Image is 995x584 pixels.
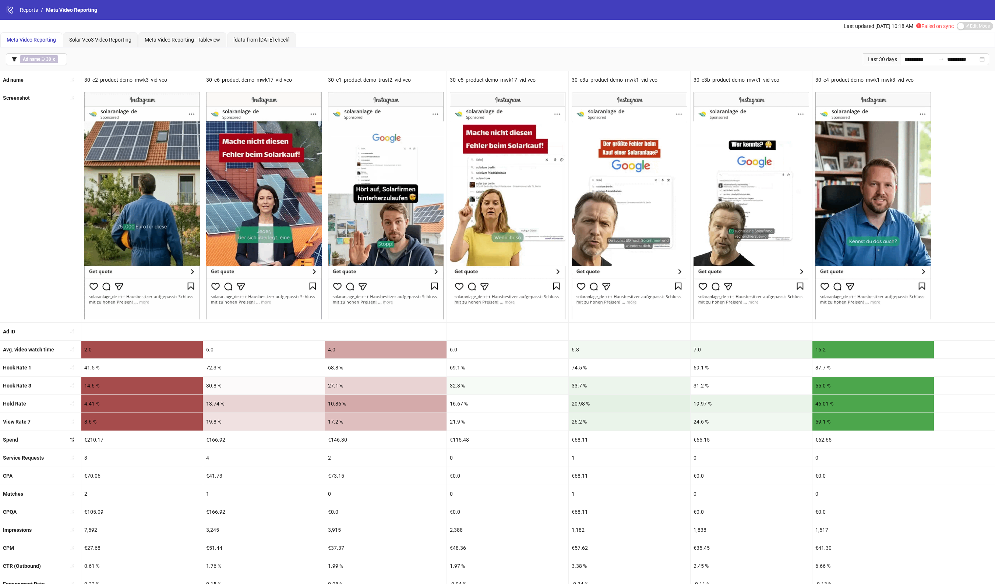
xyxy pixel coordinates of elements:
[447,359,568,376] div: 69.1 %
[81,557,203,575] div: 0.61 %
[46,57,55,62] b: 30_c
[70,491,75,496] span: sort-ascending
[81,539,203,557] div: €27.68
[569,413,690,431] div: 26.2 %
[812,71,934,89] div: 30_c4_product-demo_mwk1-mwk3_vid-veo
[325,557,447,575] div: 1.99 %
[12,57,17,62] span: filter
[691,359,812,376] div: 69.1 %
[3,473,13,479] b: CPA
[3,419,31,425] b: View Rate 7
[938,56,944,62] span: to
[325,485,447,503] div: 0
[203,377,325,394] div: 30.8 %
[70,383,75,388] span: sort-ascending
[325,449,447,467] div: 2
[569,359,690,376] div: 74.5 %
[691,395,812,413] div: 19.97 %
[863,53,900,65] div: Last 30 days
[328,92,444,319] img: Screenshot 120233992630120649
[203,395,325,413] div: 13.74 %
[70,347,75,352] span: sort-ascending
[812,449,934,467] div: 0
[691,449,812,467] div: 0
[691,431,812,449] div: €65.15
[203,431,325,449] div: €166.92
[691,71,812,89] div: 30_c3b_product-demo_mwk1_vid-veo
[81,503,203,521] div: €105.09
[812,503,934,521] div: €0.0
[70,95,75,100] span: sort-ascending
[450,92,565,319] img: Screenshot 120233992625640649
[325,395,447,413] div: 10.86 %
[569,341,690,358] div: 6.8
[325,521,447,539] div: 3,915
[203,539,325,557] div: €51.44
[691,377,812,394] div: 31.2 %
[325,341,447,358] div: 4.0
[7,37,56,43] span: Meta Video Reporting
[81,341,203,358] div: 2.0
[447,71,568,89] div: 30_c5_product-demo_mwk17_vid-veo
[812,359,934,376] div: 87.7 %
[3,455,44,461] b: Service Requests
[691,503,812,521] div: €0.0
[6,53,67,65] button: Ad name ∋ 30_c
[81,521,203,539] div: 7,592
[572,92,687,319] img: Screenshot 120233992638800649
[70,455,75,460] span: sort-ascending
[3,401,26,407] b: Hold Rate
[812,467,934,485] div: €0.0
[70,509,75,514] span: sort-ascending
[81,449,203,467] div: 3
[203,521,325,539] div: 3,245
[70,77,75,82] span: sort-ascending
[447,557,568,575] div: 1.97 %
[81,395,203,413] div: 4.41 %
[447,521,568,539] div: 2,388
[569,521,690,539] div: 1,182
[3,509,17,515] b: CPQA
[812,539,934,557] div: €41.30
[447,539,568,557] div: €48.36
[23,57,40,62] b: Ad name
[325,467,447,485] div: €73.15
[815,92,931,319] img: Screenshot 120233992627470649
[70,365,75,370] span: sort-ascending
[41,6,43,14] li: /
[447,341,568,358] div: 6.0
[203,341,325,358] div: 6.0
[233,37,290,43] span: [data from [DATE] check]
[3,437,18,443] b: Spend
[70,329,75,334] span: sort-ascending
[203,449,325,467] div: 4
[3,383,31,389] b: Hook Rate 3
[569,539,690,557] div: €57.62
[447,395,568,413] div: 16.67 %
[569,377,690,394] div: 33.7 %
[3,527,32,533] b: Impressions
[81,431,203,449] div: €210.17
[203,557,325,575] div: 1.76 %
[203,485,325,503] div: 1
[691,557,812,575] div: 2.45 %
[691,413,812,431] div: 24.6 %
[81,413,203,431] div: 8.6 %
[3,95,30,101] b: Screenshot
[325,431,447,449] div: €146.30
[46,7,97,13] span: Meta Video Reporting
[447,467,568,485] div: €0.0
[3,365,31,371] b: Hook Rate 1
[81,71,203,89] div: 30_c2_product-demo_mwk3_vid-veo
[691,485,812,503] div: 0
[3,563,41,569] b: CTR (Outbound)
[916,23,921,28] span: exclamation-circle
[812,395,934,413] div: 46.01 %
[81,485,203,503] div: 2
[3,329,15,335] b: Ad ID
[691,521,812,539] div: 1,838
[812,413,934,431] div: 59.1 %
[70,401,75,406] span: sort-ascending
[569,395,690,413] div: 20.98 %
[447,449,568,467] div: 0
